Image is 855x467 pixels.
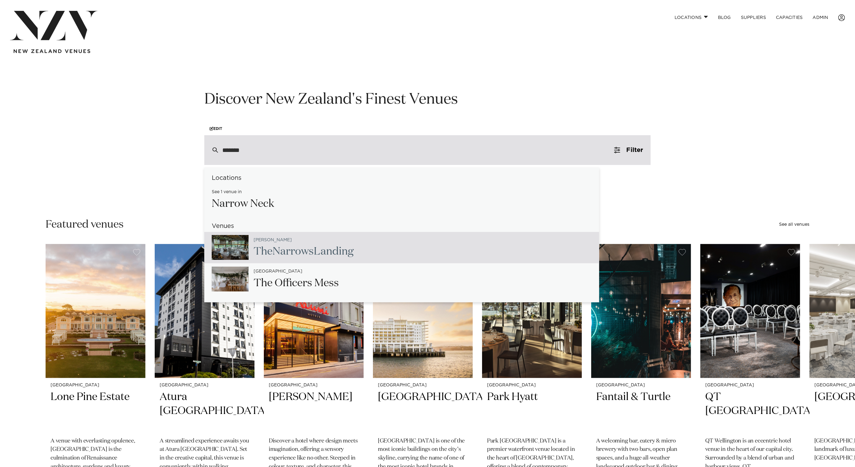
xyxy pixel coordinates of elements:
[670,11,713,24] a: Locations
[736,11,771,24] a: SUPPLIERS
[160,390,250,432] h2: Atura [GEOGRAPHIC_DATA]
[14,49,90,53] img: new-zealand-venues-text.png
[212,190,242,194] small: See 1 venue in
[160,383,250,388] small: [GEOGRAPHIC_DATA]
[627,147,643,153] span: Filter
[596,383,686,388] small: [GEOGRAPHIC_DATA]
[204,175,599,181] h6: Locations
[204,223,599,229] h6: Venues
[51,383,140,388] small: [GEOGRAPHIC_DATA]
[713,11,736,24] a: BLOG
[487,390,577,432] h2: Park Hyatt
[204,122,228,135] a: Edit
[212,235,249,260] img: vxIemJ0Dw1awsO3hXw5bjanIeyKVed6satwIhxHk.jpg
[212,197,274,211] h2: Narrow Neck
[607,135,651,165] button: Filter
[272,246,314,257] span: Narrows
[487,383,577,388] small: [GEOGRAPHIC_DATA]
[254,238,292,242] small: [PERSON_NAME]
[204,90,651,109] h1: Discover New Zealand's Finest Venues
[10,11,98,40] img: nzv-logo.png
[254,245,354,259] h2: The Landing
[596,390,686,432] h2: Fantail & Turtle
[51,390,140,432] h2: Lone Pine Estate
[705,383,795,388] small: [GEOGRAPHIC_DATA]
[705,390,795,432] h2: QT [GEOGRAPHIC_DATA]
[378,383,468,388] small: [GEOGRAPHIC_DATA]
[779,222,809,227] a: See all venues
[269,383,359,388] small: [GEOGRAPHIC_DATA]
[269,390,359,432] h2: [PERSON_NAME]
[808,11,833,24] a: ADMIN
[254,269,302,274] small: [GEOGRAPHIC_DATA]
[212,267,249,291] img: ILRz4iIIivyrKmFoYy9XJlhbZNtNAzePqf0ReYNF.jpg
[254,276,339,290] h2: The Officers Mess
[771,11,808,24] a: Capacities
[378,390,468,432] h2: [GEOGRAPHIC_DATA]
[46,218,124,232] h2: Featured venues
